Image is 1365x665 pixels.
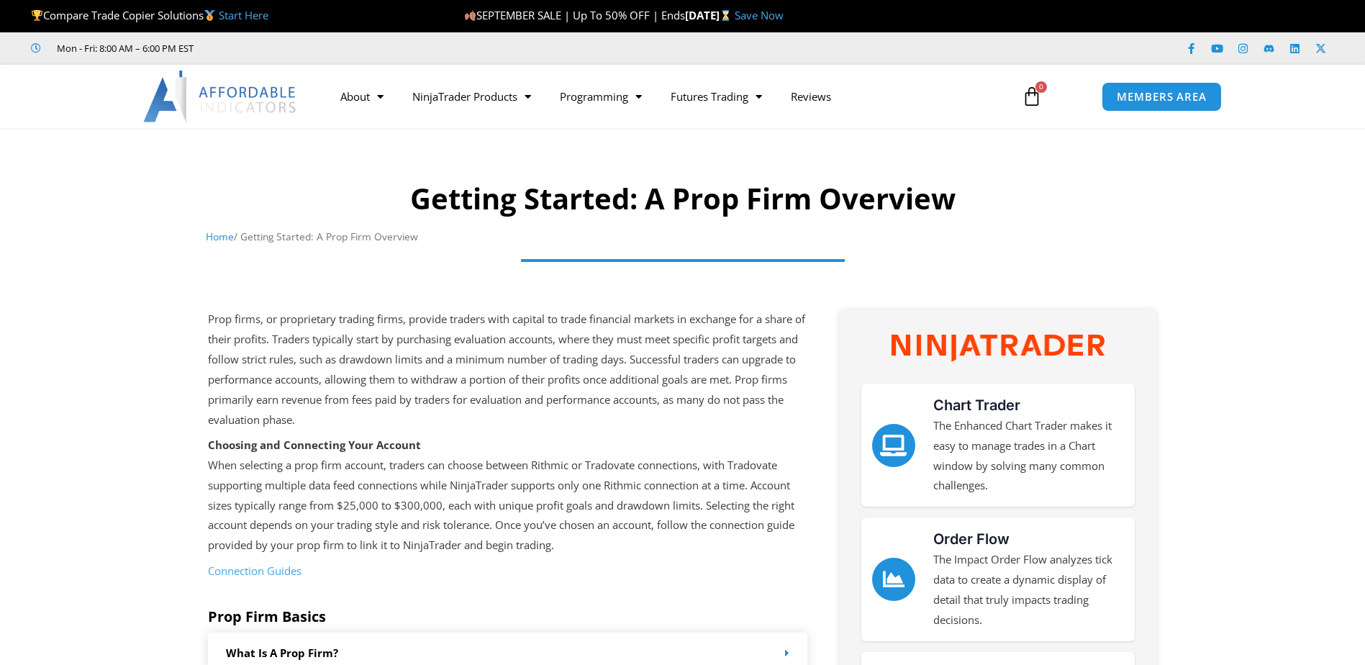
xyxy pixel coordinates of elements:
[720,10,731,21] img: ⌛
[933,530,1010,548] a: Order Flow
[31,8,268,22] span: Compare Trade Copier Solutions
[656,80,776,113] a: Futures Trading
[219,8,268,22] a: Start Here
[933,397,1020,414] a: Chart Trader
[204,10,215,21] img: 🥇
[776,80,845,113] a: Reviews
[208,435,808,556] p: When selecting a prop firm account, traders can choose between Rithmic or Tradovate connections, ...
[872,424,915,467] a: Chart Trader
[208,608,808,625] h5: Prop Firm Basics
[208,309,808,430] p: Prop firms, or proprietary trading firms, provide traders with capital to trade financial markets...
[206,178,1159,219] h1: Getting Started: A Prop Firm Overview
[1000,76,1064,117] a: 0
[143,71,298,122] img: LogoAI | Affordable Indicators – NinjaTrader
[208,438,421,452] strong: Choosing and Connecting Your Account
[872,558,915,601] a: Order Flow
[933,550,1124,630] p: The Impact Order Flow analyzes tick data to create a dynamic display of detail that truly impacts...
[53,40,194,57] span: Mon - Fri: 8:00 AM – 6:00 PM EST
[685,8,735,22] strong: [DATE]
[226,646,338,660] a: What is a prop firm?
[735,8,784,22] a: Save Now
[545,80,656,113] a: Programming
[892,335,1105,361] img: NinjaTrader Wordmark color RGB | Affordable Indicators – NinjaTrader
[32,10,42,21] img: 🏆
[326,80,398,113] a: About
[206,227,1159,246] nav: Breadcrumb
[208,564,301,578] a: Connection Guides
[1117,91,1207,102] span: MEMBERS AREA
[214,41,430,55] iframe: Customer reviews powered by Trustpilot
[465,10,476,21] img: 🍂
[933,416,1124,496] p: The Enhanced Chart Trader makes it easy to manage trades in a Chart window by solving many common...
[1102,82,1222,112] a: MEMBERS AREA
[1035,81,1047,93] span: 0
[326,80,1005,113] nav: Menu
[206,230,234,243] a: Home
[398,80,545,113] a: NinjaTrader Products
[464,8,685,22] span: SEPTEMBER SALE | Up To 50% OFF | Ends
